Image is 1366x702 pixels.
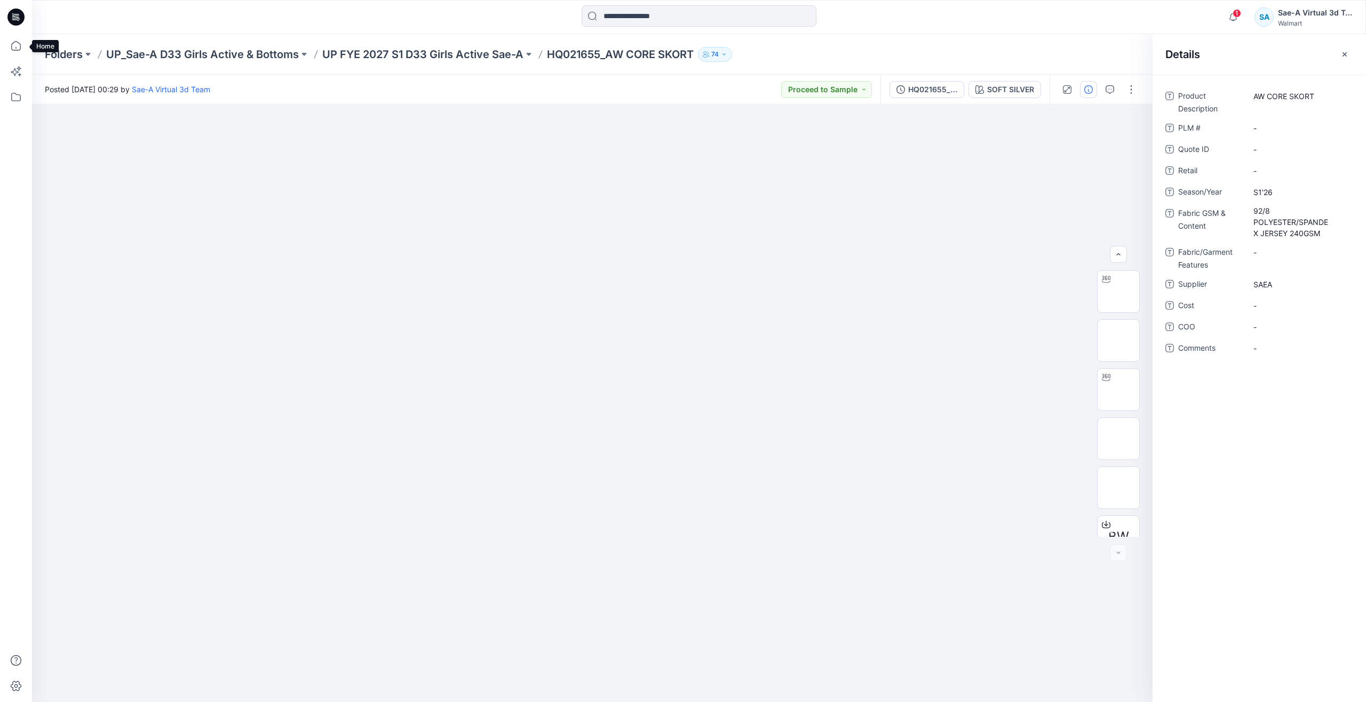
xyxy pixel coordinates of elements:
h2: Details [1165,48,1200,61]
p: HQ021655_AW CORE SKORT [547,47,694,62]
div: HQ021655_SIZE-SET_AW CORE SKORT_SaeA_081825 [908,84,957,95]
span: AW CORE SKORT [1253,91,1346,102]
span: 1 [1233,9,1241,18]
div: Sae-A Virtual 3d Team [1278,6,1353,19]
span: Product Description [1178,90,1242,115]
span: Supplier [1178,278,1242,293]
span: Comments [1178,342,1242,357]
a: Sae-A Virtual 3d Team [132,85,210,94]
button: 74 [698,47,732,62]
span: - [1253,123,1346,134]
span: PLM # [1178,122,1242,136]
span: Cost [1178,299,1242,314]
span: - [1253,321,1346,333]
span: - [1253,247,1346,258]
span: Retail [1178,164,1242,179]
span: SAEA [1253,279,1346,290]
button: SOFT SILVER [968,81,1041,98]
a: UP FYE 2027 S1 D33 Girls Active Sae-A [322,47,523,62]
span: Fabric GSM & Content [1178,207,1242,239]
div: SOFT SILVER [987,84,1034,95]
span: COO [1178,320,1242,335]
p: 74 [711,49,719,60]
span: Season/Year [1178,185,1242,200]
button: HQ021655_SIZE-SET_AW CORE SKORT_SaeA_081825 [890,81,964,98]
a: UP_Sae-A D33 Girls Active & Bottoms [106,47,299,62]
span: BW [1108,527,1129,546]
a: Folders [45,47,83,62]
div: SA [1254,7,1274,27]
span: Posted [DATE] 00:29 by [45,84,210,95]
span: - [1253,144,1346,155]
span: - [1253,300,1346,311]
span: 92/8 POLYESTER/SPANDEX JERSEY 240GSM [1253,205,1346,239]
button: Details [1080,81,1097,98]
div: Walmart [1278,19,1353,27]
span: - [1253,165,1346,176]
span: - [1253,343,1346,354]
span: S1'26 [1253,187,1346,198]
span: Fabric/Garment Features [1178,246,1242,271]
span: Quote ID [1178,143,1242,158]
